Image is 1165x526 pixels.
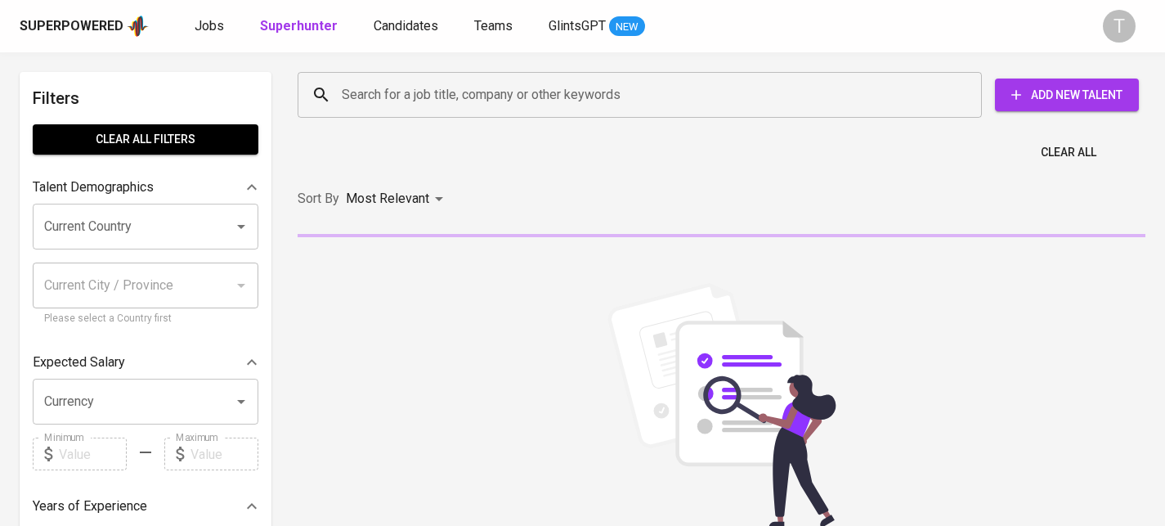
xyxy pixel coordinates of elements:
span: GlintsGPT [549,18,606,34]
span: Add New Talent [1008,85,1126,106]
span: Teams [474,18,513,34]
h6: Filters [33,85,258,111]
p: Talent Demographics [33,178,154,197]
button: Add New Talent [995,79,1139,111]
p: Sort By [298,189,339,209]
div: Superpowered [20,17,123,36]
div: Talent Demographics [33,171,258,204]
a: Teams [474,16,516,37]
button: Open [230,215,253,238]
span: Candidates [374,18,438,34]
span: Clear All [1041,142,1096,163]
div: Most Relevant [346,184,449,214]
div: Years of Experience [33,490,258,523]
a: Superpoweredapp logo [20,14,149,38]
input: Value [59,438,127,470]
p: Expected Salary [33,353,125,372]
p: Most Relevant [346,189,429,209]
input: Value [190,438,258,470]
p: Please select a Country first [44,311,247,327]
div: T [1103,10,1136,43]
button: Clear All [1034,137,1103,168]
span: Clear All filters [46,129,245,150]
span: NEW [609,19,645,35]
p: Years of Experience [33,497,147,516]
a: GlintsGPT NEW [549,16,645,37]
a: Candidates [374,16,441,37]
img: app logo [127,14,149,38]
button: Clear All filters [33,124,258,155]
b: Superhunter [260,18,338,34]
a: Jobs [195,16,227,37]
a: Superhunter [260,16,341,37]
div: Expected Salary [33,346,258,379]
button: Open [230,390,253,413]
span: Jobs [195,18,224,34]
